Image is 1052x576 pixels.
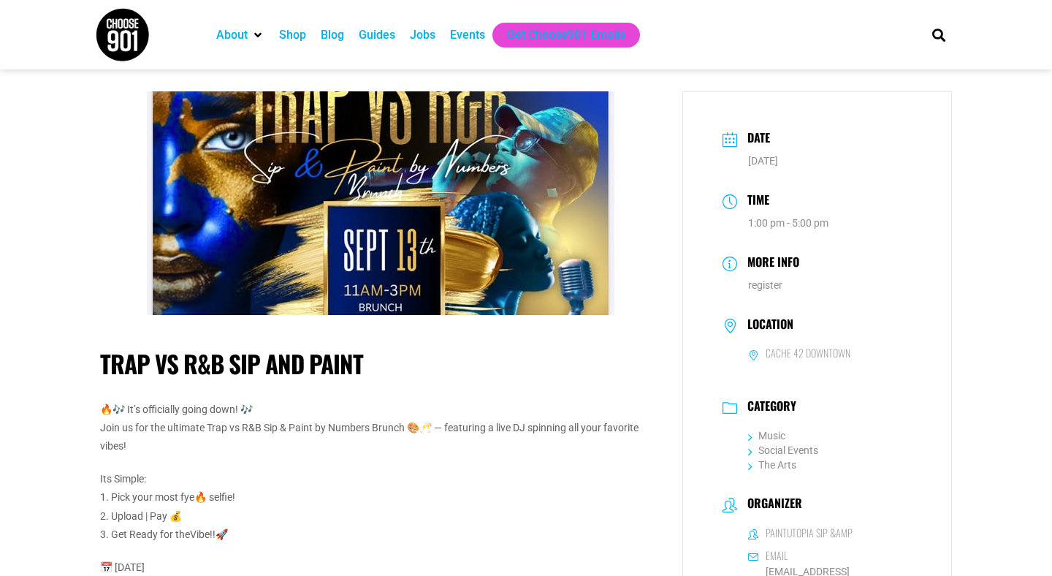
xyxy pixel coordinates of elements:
h1: Trap vs R&B Sip and Paint [100,349,660,379]
a: Blog [321,26,344,44]
p: 🔥🎶 It’s officially going down! 🎶 Join us for the ultimate Trap vs R&B Sip & Paint by Numbers Brun... [100,401,660,456]
nav: Main nav [209,23,907,48]
h3: Location [740,317,793,335]
a: Music [748,430,785,442]
h6: Cache 42 Downtown [766,346,850,360]
abbr: 1:00 pm - 5:00 pm [748,217,828,229]
p: Its Simple: 1. Pick your most fye🔥 selfie! 2. Upload | Pay 💰 3. Get Ready for theVibe!!🚀 [100,470,660,544]
h3: More Info [740,253,799,274]
h3: Organizer [740,496,802,514]
h3: Date [740,129,770,150]
a: register [748,279,782,291]
span: [DATE] [748,155,778,167]
h6: Email [766,549,788,562]
div: Search [927,23,951,47]
a: Events [450,26,485,44]
a: Guides [359,26,395,44]
h3: Time [740,191,769,212]
div: About [209,23,272,48]
a: Social Events [748,444,818,456]
h6: Paintutopia Sip &amp [766,526,853,539]
a: About [216,26,248,44]
a: Get Choose901 Emails [507,26,625,44]
h3: Category [740,399,796,417]
a: Jobs [410,26,435,44]
a: The Arts [748,459,796,471]
a: Shop [279,26,306,44]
